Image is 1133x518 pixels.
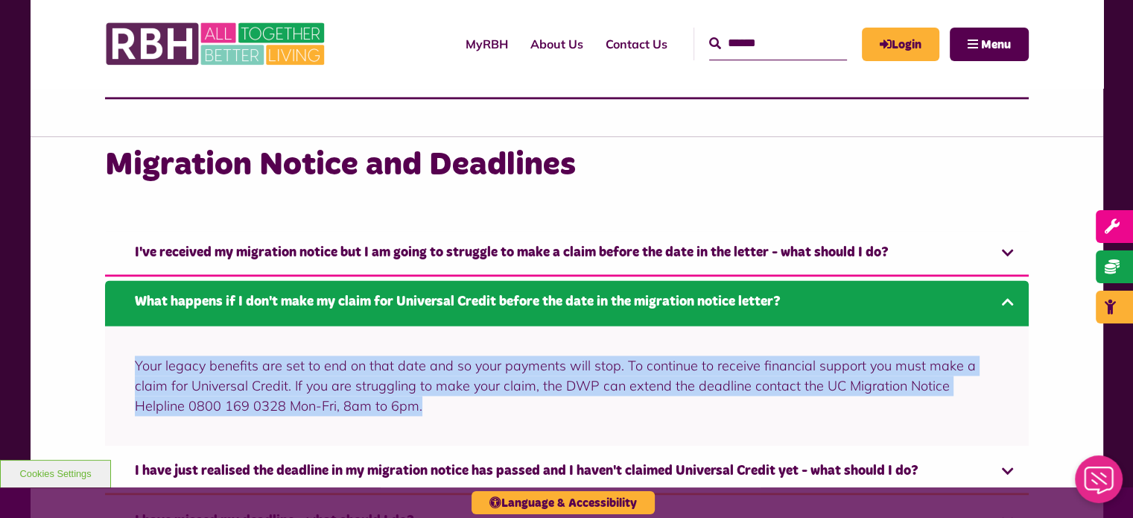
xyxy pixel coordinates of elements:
[454,24,519,64] a: MyRBH
[950,28,1029,61] button: Navigation
[862,28,939,61] a: MyRBH
[105,326,1029,446] div: What happens if I don't make my claim for Universal Credit before the date in the migration notic...
[105,144,1029,186] h3: Migration Notice and Deadlines
[105,15,329,73] img: RBH
[709,28,847,60] input: Search
[594,24,679,64] a: Contact Us
[105,449,1029,495] a: I have just realised the deadline in my migration notice has passed and I haven't claimed Univers...
[472,491,655,514] button: Language & Accessibility
[105,280,1029,326] a: What happens if I don't make my claim for Universal Credit before the date in the migration notic...
[1066,451,1133,518] iframe: Netcall Web Assistant for live chat
[105,231,1029,277] a: I've received my migration notice but I am going to struggle to make a claim before the date in t...
[519,24,594,64] a: About Us
[981,39,1011,51] span: Menu
[135,356,999,416] p: Your legacy benefits are set to end on that date and so your payments will stop. To continue to r...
